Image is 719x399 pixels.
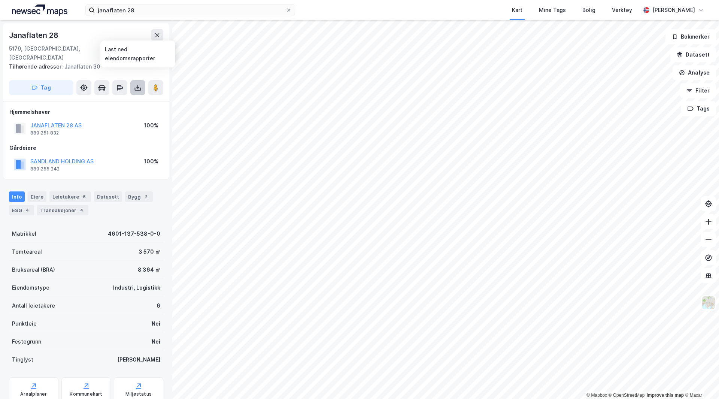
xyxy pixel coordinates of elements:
[665,29,716,44] button: Bokmerker
[512,6,522,15] div: Kart
[12,337,41,346] div: Festegrunn
[139,247,160,256] div: 3 570 ㎡
[9,44,124,62] div: 5179, [GEOGRAPHIC_DATA], [GEOGRAPHIC_DATA]
[682,363,719,399] div: Kontrollprogram for chat
[9,80,73,95] button: Tag
[12,229,36,238] div: Matrikkel
[144,157,158,166] div: 100%
[142,193,150,200] div: 2
[682,363,719,399] iframe: Chat Widget
[125,391,152,397] div: Miljøstatus
[157,301,160,310] div: 6
[94,191,122,202] div: Datasett
[138,265,160,274] div: 8 364 ㎡
[670,47,716,62] button: Datasett
[70,391,102,397] div: Kommunekart
[20,391,47,397] div: Arealplaner
[9,143,163,152] div: Gårdeiere
[582,6,595,15] div: Bolig
[612,6,632,15] div: Verktøy
[9,29,60,41] div: Janaflaten 28
[12,319,37,328] div: Punktleie
[78,206,85,214] div: 4
[81,193,88,200] div: 6
[539,6,566,15] div: Mine Tags
[681,101,716,116] button: Tags
[28,191,46,202] div: Eiere
[12,265,55,274] div: Bruksareal (BRA)
[30,166,60,172] div: 889 255 242
[701,296,716,310] img: Z
[108,229,160,238] div: 4601-137-538-0-0
[117,355,160,364] div: [PERSON_NAME]
[152,337,160,346] div: Nei
[9,108,163,117] div: Hjemmelshaver
[12,301,55,310] div: Antall leietakere
[12,247,42,256] div: Tomteareal
[647,393,684,398] a: Improve this map
[12,4,67,16] img: logo.a4113a55bc3d86da70a041830d287a7e.svg
[12,283,49,292] div: Eiendomstype
[49,191,91,202] div: Leietakere
[30,130,59,136] div: 889 251 832
[9,62,157,71] div: Janaflaten 30
[95,4,286,16] input: Søk på adresse, matrikkel, gårdeiere, leietakere eller personer
[37,205,88,215] div: Transaksjoner
[652,6,695,15] div: [PERSON_NAME]
[113,283,160,292] div: Industri, Logistikk
[144,121,158,130] div: 100%
[609,393,645,398] a: OpenStreetMap
[125,191,153,202] div: Bygg
[152,319,160,328] div: Nei
[586,393,607,398] a: Mapbox
[9,63,64,70] span: Tilhørende adresser:
[124,44,163,62] div: Bergen, 137/538
[680,83,716,98] button: Filter
[9,191,25,202] div: Info
[9,205,34,215] div: ESG
[12,355,33,364] div: Tinglyst
[24,206,31,214] div: 4
[673,65,716,80] button: Analyse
